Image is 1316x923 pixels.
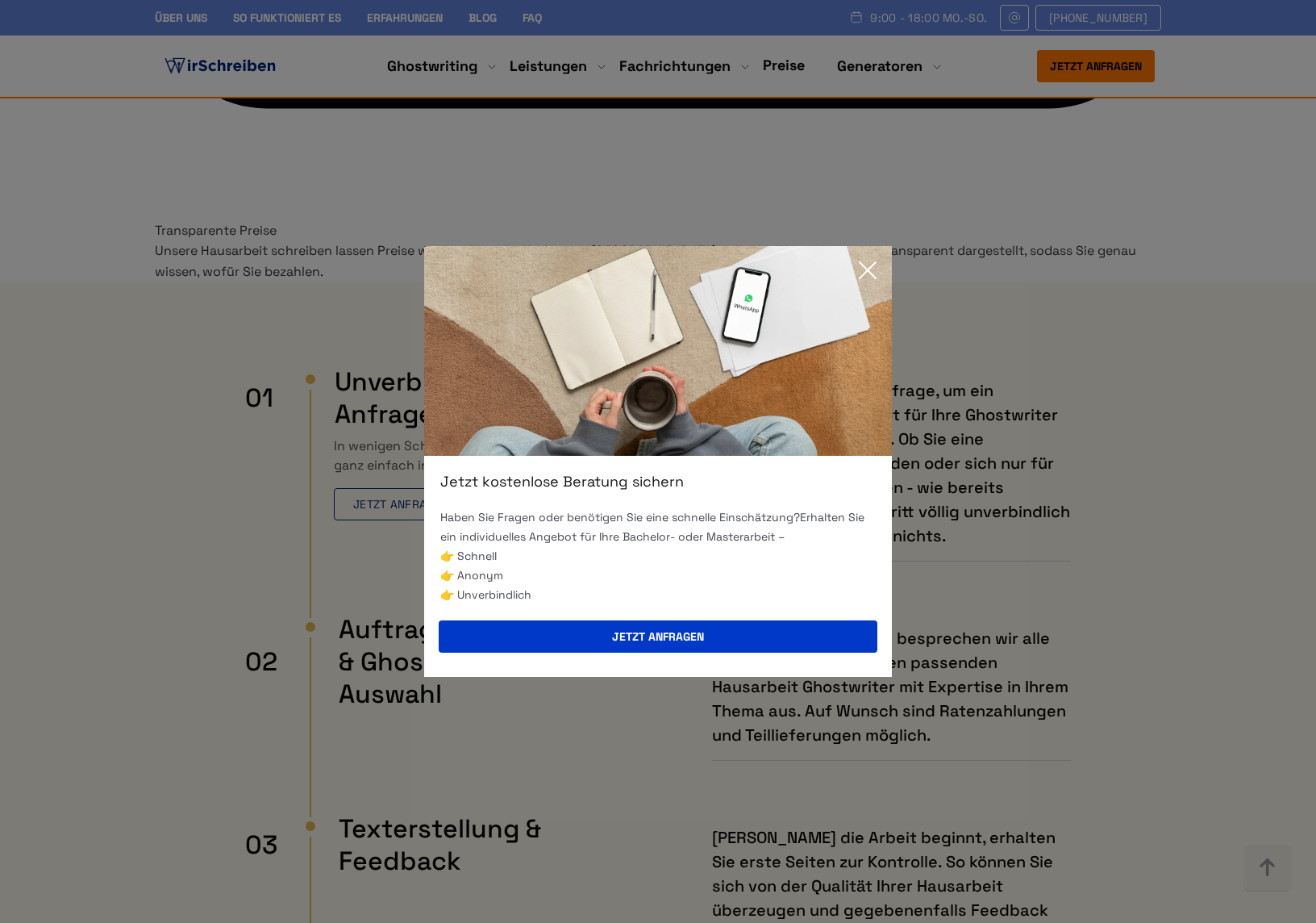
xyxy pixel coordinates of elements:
div: Jetzt kostenlose Beratung sichern [424,472,892,491]
li: 👉 Anonym [440,566,876,585]
p: Haben Sie Fragen oder benötigen Sie eine schnelle Einschätzung? Erhalten Sie ein individuelles An... [440,507,876,546]
img: exit [424,246,892,456]
li: 👉 Schnell [440,546,876,566]
li: 👉 Unverbindlich [440,585,876,604]
button: Jetzt anfragen [439,620,877,653]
